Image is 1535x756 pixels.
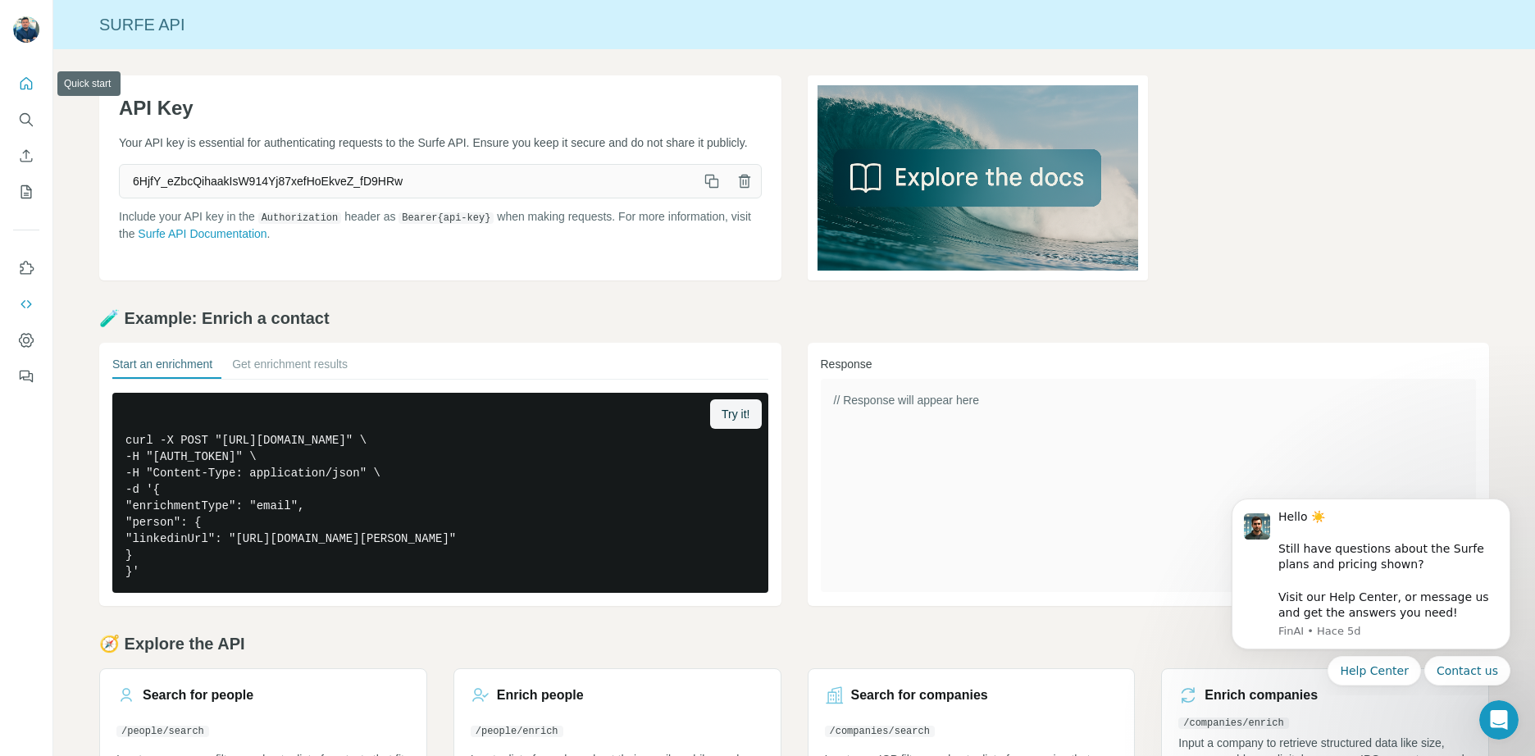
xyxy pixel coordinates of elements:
button: Quick start [13,69,39,98]
span: Try it! [722,406,749,422]
code: /people/search [116,726,209,737]
h1: API Key [119,95,762,121]
h2: 🧭 Explore the API [99,632,1489,655]
code: Authorization [258,212,342,224]
h3: Enrich people [497,685,584,705]
button: Dashboard [13,326,39,355]
button: Use Surfe on LinkedIn [13,253,39,283]
span: 6HjfY_eZbcQihaakIsW914Yj87xefHoEkveZ_fD9HRw [120,166,695,196]
iframe: Intercom live chat [1479,700,1519,740]
button: Use Surfe API [13,289,39,319]
code: /companies/search [825,726,935,737]
img: Avatar [13,16,39,43]
button: Search [13,105,39,134]
button: Enrich CSV [13,141,39,171]
p: Your API key is essential for authenticating requests to the Surfe API. Ensure you keep it secure... [119,134,762,151]
div: Surfe API [53,13,1535,36]
h3: Search for companies [851,685,988,705]
h2: 🧪 Example: Enrich a contact [99,307,1489,330]
span: // Response will appear here [834,394,979,407]
h3: Response [821,356,1477,372]
pre: curl -X POST "[URL][DOMAIN_NAME]" \ -H "[AUTH_TOKEN]" \ -H "Content-Type: application/json" \ -d ... [112,393,768,593]
h3: Search for people [143,685,253,705]
button: Get enrichment results [232,356,348,379]
iframe: Intercom notifications mensaje [1207,484,1535,695]
button: Feedback [13,362,39,391]
a: Surfe API Documentation [138,227,266,240]
code: /people/enrich [471,726,563,737]
button: My lists [13,177,39,207]
code: Bearer {api-key} [399,212,494,224]
button: Try it! [710,399,761,429]
p: Include your API key in the header as when making requests. For more information, visit the . [119,208,762,242]
h3: Enrich companies [1205,685,1318,705]
code: /companies/enrich [1178,717,1288,729]
button: Start an enrichment [112,356,212,379]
